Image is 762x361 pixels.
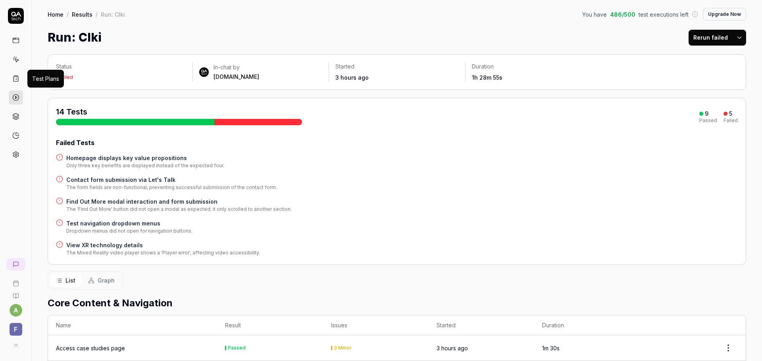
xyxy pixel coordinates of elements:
[98,276,115,285] span: Graph
[32,74,59,83] div: Test Plans
[48,296,746,310] h2: Core Content & Navigation
[699,118,717,123] div: Passed
[66,184,277,191] div: The form fields are non-functional, preventing successful submission of the contact form.
[82,273,121,288] button: Graph
[228,346,246,350] div: Passed
[66,249,260,256] div: The Mixed Reality video player shows a 'Player error', affecting video accessibility.
[10,304,22,317] button: a
[56,138,738,147] div: Failed Tests
[66,219,192,227] a: Test navigation dropdown menus
[689,30,733,46] button: Rerun failed
[66,227,192,235] div: Dropdown menus did not open for navigation buttons.
[56,63,186,71] p: Status
[334,346,352,350] div: 3 Minor
[66,154,224,162] a: Homepage displays key value propositions
[199,67,209,77] img: 7ccf6c19-61ad-4a6c-8811-018b02a1b829.jpg
[3,317,28,337] button: F
[10,323,22,336] span: F
[48,29,102,46] h1: Run: Clki
[639,10,689,19] span: test executions left
[724,118,738,123] div: Failed
[534,315,640,335] th: Duration
[705,110,708,117] div: 9
[67,10,69,18] div: /
[48,10,63,18] a: Home
[56,107,87,117] span: 14 Tests
[703,8,746,21] button: Upgrade Now
[214,73,259,81] div: [DOMAIN_NAME]
[65,276,75,285] span: List
[66,241,260,249] a: View XR technology details
[437,345,468,351] time: 3 hours ago
[59,75,73,80] div: Failed
[610,10,635,19] span: 486 / 500
[335,63,459,71] p: Started
[335,74,369,81] time: 3 hours ago
[3,287,28,299] a: Documentation
[582,10,607,19] span: You have
[72,10,92,18] a: Results
[429,315,534,335] th: Started
[214,63,259,71] div: In-chat by
[96,10,98,18] div: /
[6,258,25,271] a: New conversation
[48,315,217,335] th: Name
[66,176,277,184] a: Contact form submission via Let's Talk
[542,345,560,351] time: 1m 30s
[56,344,125,352] a: Access case studies page
[472,63,595,71] p: Duration
[66,162,224,169] div: Only three key benefits are displayed instead of the expected four.
[472,74,502,81] time: 1h 28m 55s
[66,206,292,213] div: The 'Find Out More' button did not open a modal as expected; it only scrolled to another section.
[50,273,82,288] button: List
[323,315,429,335] th: Issues
[217,315,323,335] th: Result
[3,274,28,287] a: Book a call with us
[66,197,292,206] a: Find Out More modal interaction and form submission
[101,10,125,18] div: Run: Clki
[729,110,732,117] div: 5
